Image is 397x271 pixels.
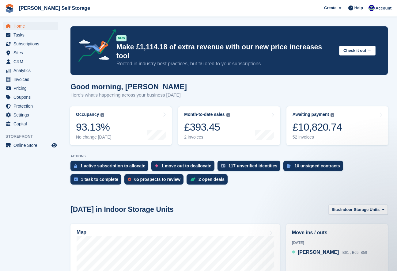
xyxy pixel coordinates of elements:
div: 10 unsigned contracts [294,163,340,168]
img: stora-icon-8386f47178a22dfd0bd8f6a31ec36ba5ce8667c1dd55bd0f319d3a0aa187defe.svg [5,4,14,13]
img: verify_identity-adf6edd0f0f0b5bbfe63781bf79b02c33cf7c696d77639b501bdc392416b5a36.svg [221,164,225,168]
a: menu [3,111,58,119]
a: menu [3,75,58,84]
img: icon-info-grey-7440780725fd019a000dd9b08b2336e03edf1995a4989e88bcd33f0948082b44.svg [331,113,334,117]
img: deal-1b604bf984904fb50ccaf53a9ad4b4a5d6e5aea283cecdc64d6e3604feb123c2.svg [190,177,195,181]
a: [PERSON_NAME] B61 , B65, B59 [292,249,367,257]
button: Site: Indoor Storage Units [328,204,388,215]
img: Justin Farthing [369,5,375,11]
span: Help [354,5,363,11]
p: Make £1,114.18 of extra revenue with our new price increases tool [116,43,334,60]
p: Rooted in industry best practices, but tailored to your subscriptions. [116,60,334,67]
a: 1 move out to deallocate [151,161,217,174]
span: CRM [13,57,50,66]
span: Pricing [13,84,50,93]
span: Invoices [13,75,50,84]
a: 2 open deals [187,174,231,188]
span: Coupons [13,93,50,101]
a: menu [3,93,58,101]
a: 10 unsigned contracts [283,161,346,174]
img: icon-info-grey-7440780725fd019a000dd9b08b2336e03edf1995a4989e88bcd33f0948082b44.svg [100,113,104,117]
div: [DATE] [292,240,382,246]
a: menu [3,57,58,66]
h2: Map [77,229,86,235]
a: menu [3,141,58,150]
span: Account [376,5,391,11]
span: Tasks [13,31,50,39]
span: Analytics [13,66,50,75]
span: Sites [13,48,50,57]
div: No change [DATE] [76,135,112,140]
a: menu [3,40,58,48]
div: 2 invoices [184,135,230,140]
a: [PERSON_NAME] Self Storage [17,3,93,13]
span: Protection [13,102,50,110]
div: 117 unverified identities [229,163,278,168]
span: Online Store [13,141,50,150]
a: 117 unverified identities [217,161,284,174]
div: £10,820.74 [293,121,342,133]
a: menu [3,48,58,57]
span: Home [13,22,50,30]
a: Preview store [51,142,58,149]
span: [PERSON_NAME] [298,250,339,255]
h2: Move ins / outs [292,229,382,236]
span: B61 , B65, B59 [342,250,367,255]
div: 65 prospects to review [134,177,180,182]
span: Create [324,5,336,11]
img: active_subscription_to_allocate_icon-d502201f5373d7db506a760aba3b589e785aa758c864c3986d89f69b8ff3... [74,164,77,168]
a: 1 active subscription to allocate [70,161,151,174]
img: price-adjustments-announcement-icon-8257ccfd72463d97f412b2fc003d46551f7dbcb40ab6d574587a9cd5c0d94... [73,29,116,64]
div: Awaiting payment [293,112,329,117]
div: Occupancy [76,112,99,117]
a: menu [3,22,58,30]
span: Settings [13,111,50,119]
img: prospect-51fa495bee0391a8d652442698ab0144808aea92771e9ea1ae160a38d050c398.svg [128,177,131,181]
div: Month-to-date sales [184,112,225,117]
a: menu [3,84,58,93]
span: Storefront [6,133,61,139]
p: Here's what's happening across your business [DATE] [70,92,187,99]
div: 2 open deals [198,177,225,182]
span: Indoor Storage Units [340,207,380,213]
a: Month-to-date sales £393.45 2 invoices [178,106,280,145]
span: Capital [13,120,50,128]
h1: Good morning, [PERSON_NAME] [70,82,187,91]
div: 1 active subscription to allocate [80,163,145,168]
div: 1 move out to deallocate [161,163,211,168]
a: menu [3,66,58,75]
h2: [DATE] in Indoor Storage Units [70,205,174,214]
a: 1 task to complete [70,174,124,188]
a: menu [3,120,58,128]
span: Site: [332,207,340,213]
img: move_outs_to_deallocate_icon-f764333ba52eb49d3ac5e1228854f67142a1ed5810a6f6cc68b1a99e826820c5.svg [155,164,158,168]
span: Subscriptions [13,40,50,48]
img: contract_signature_icon-13c848040528278c33f63329250d36e43548de30e8caae1d1a13099fd9432cc5.svg [287,164,291,168]
a: 65 prospects to review [124,174,187,188]
a: Awaiting payment £10,820.74 52 invoices [286,106,388,145]
img: icon-info-grey-7440780725fd019a000dd9b08b2336e03edf1995a4989e88bcd33f0948082b44.svg [226,113,230,117]
div: 1 task to complete [81,177,118,182]
div: 93.13% [76,121,112,133]
a: menu [3,31,58,39]
p: ACTIONS [70,154,388,158]
a: menu [3,102,58,110]
div: NEW [116,35,127,41]
button: Check it out → [339,46,376,56]
img: task-75834270c22a3079a89374b754ae025e5fb1db73e45f91037f5363f120a921f8.svg [74,177,78,181]
div: 52 invoices [293,135,342,140]
div: £393.45 [184,121,230,133]
a: Occupancy 93.13% No change [DATE] [70,106,172,145]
